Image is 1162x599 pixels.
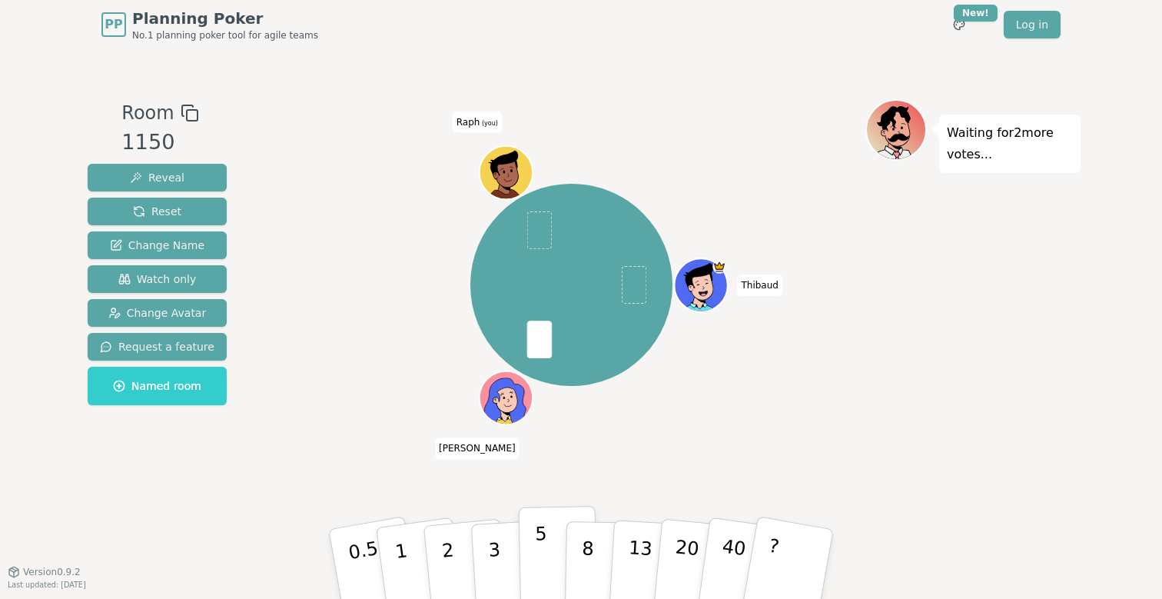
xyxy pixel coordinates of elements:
span: Room [121,99,174,127]
button: Named room [88,367,227,405]
button: Click to change your avatar [481,147,531,197]
span: Change Avatar [108,305,207,321]
a: Log in [1004,11,1061,38]
button: Change Avatar [88,299,227,327]
span: Named room [113,378,201,394]
span: (you) [480,119,498,126]
span: Click to change your name [453,111,502,132]
button: New! [945,11,973,38]
span: Change Name [110,238,204,253]
span: PP [105,15,122,34]
span: Watch only [118,271,197,287]
p: Waiting for 2 more votes... [947,122,1073,165]
button: Version0.9.2 [8,566,81,578]
div: New! [954,5,998,22]
button: Request a feature [88,333,227,361]
button: Reveal [88,164,227,191]
span: Click to change your name [435,438,520,459]
span: Request a feature [100,339,214,354]
span: Click to change your name [737,275,782,296]
span: Thibaud is the host [713,260,726,273]
button: Reset [88,198,227,225]
span: Last updated: [DATE] [8,581,86,589]
span: Reveal [130,170,184,185]
span: No.1 planning poker tool for agile teams [132,29,318,42]
button: Change Name [88,231,227,259]
a: PPPlanning PokerNo.1 planning poker tool for agile teams [101,8,318,42]
span: Version 0.9.2 [23,566,81,578]
button: Watch only [88,265,227,293]
span: Reset [133,204,181,219]
span: Planning Poker [132,8,318,29]
div: 1150 [121,127,198,158]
